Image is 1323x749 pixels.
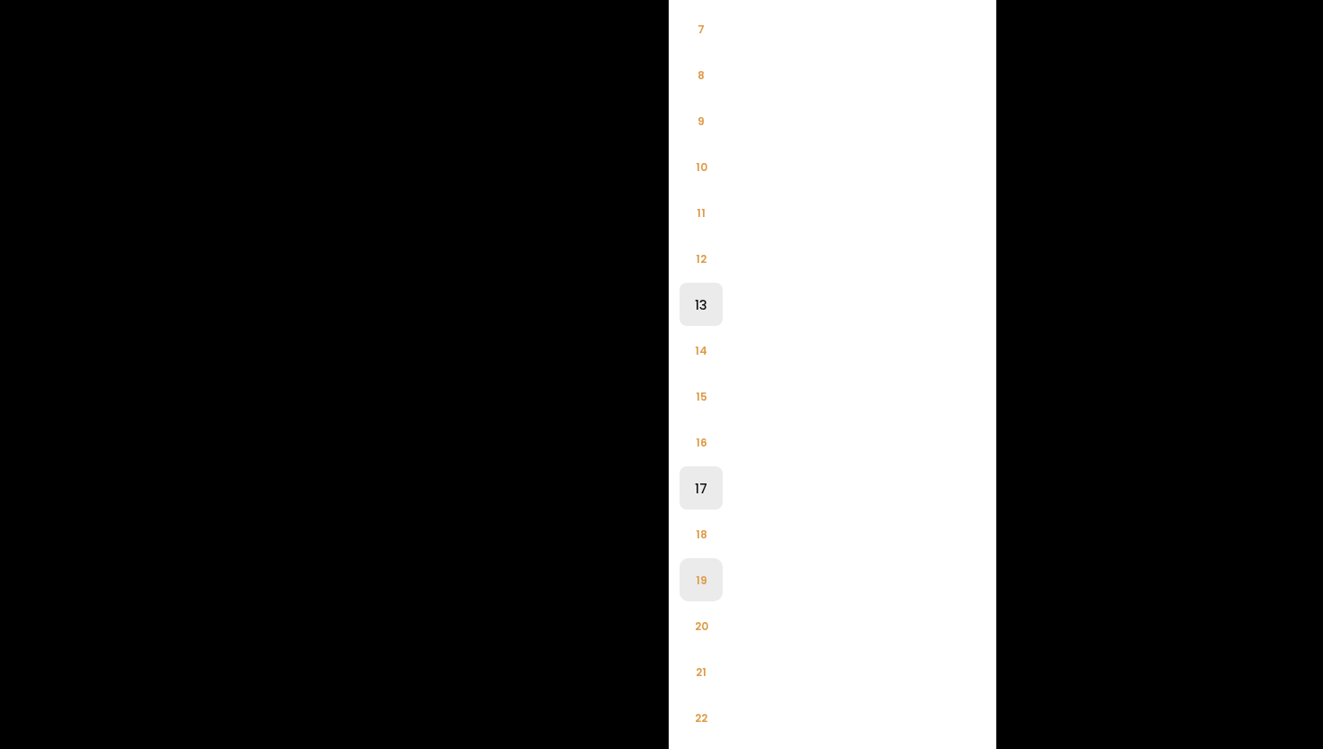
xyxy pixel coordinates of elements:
li: 12 [679,237,723,280]
li: 9 [679,99,723,142]
li: 21 [679,650,723,693]
li: 13 [679,283,723,326]
li: 7 [679,7,723,50]
li: 8 [679,53,723,96]
li: 20 [679,604,723,647]
li: 16 [679,420,723,464]
li: 19 [679,558,723,601]
li: 22 [679,696,723,739]
li: 18 [679,512,723,555]
li: 14 [679,329,723,372]
li: 15 [679,374,723,418]
li: 11 [679,191,723,234]
li: 17 [679,466,723,510]
li: 10 [679,145,723,188]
